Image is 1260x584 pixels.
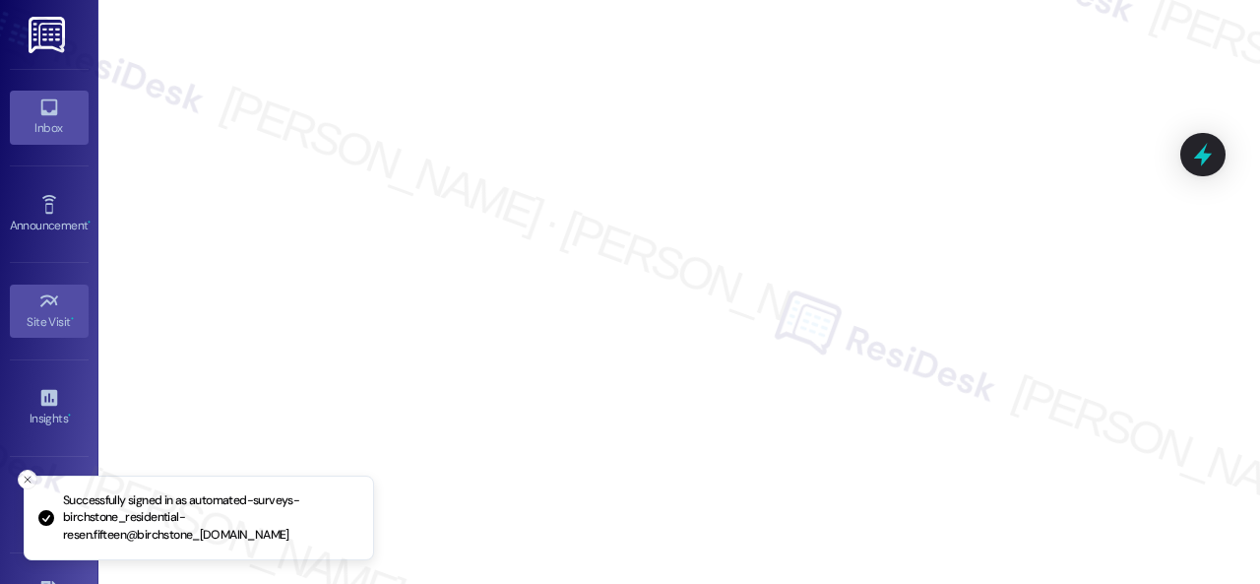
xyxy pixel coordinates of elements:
span: • [88,216,91,229]
a: Buildings [10,478,89,531]
span: • [71,312,74,326]
span: • [68,409,71,422]
p: Successfully signed in as automated-surveys-birchstone_residential-resen.fifteen@birchstone_[DOMA... [63,492,357,545]
a: Site Visit • [10,285,89,338]
a: Inbox [10,91,89,144]
button: Close toast [18,470,37,489]
a: Insights • [10,381,89,434]
img: ResiDesk Logo [29,17,69,53]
